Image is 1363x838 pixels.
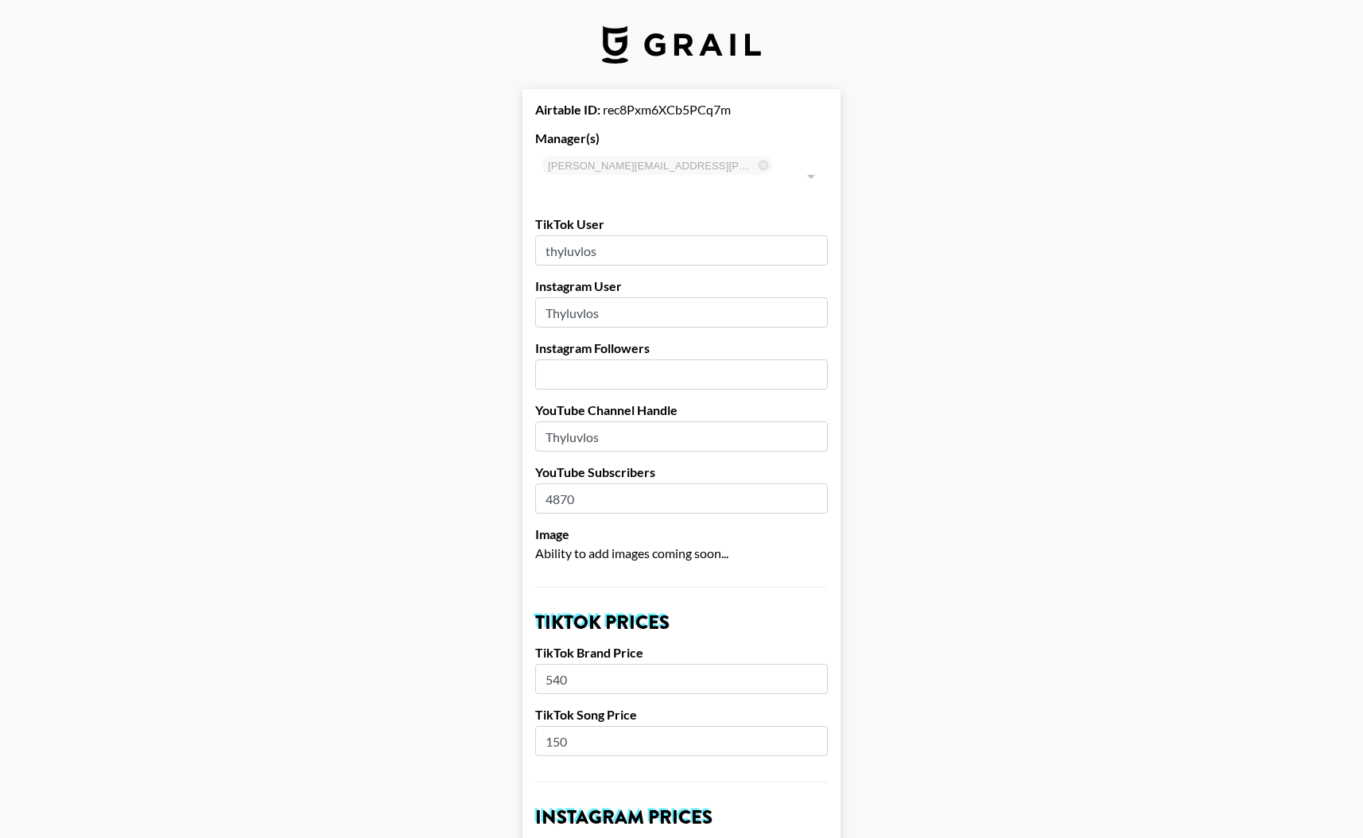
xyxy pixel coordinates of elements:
label: TikTok Song Price [535,707,828,723]
strong: Airtable ID: [535,102,600,117]
span: Ability to add images coming soon... [535,545,728,561]
label: Instagram Followers [535,340,828,356]
label: Manager(s) [535,130,828,146]
label: YouTube Subscribers [535,464,828,480]
label: YouTube Channel Handle [535,402,828,418]
label: Image [535,526,828,542]
img: Grail Talent Logo [602,25,761,64]
div: rec8Pxm6XCb5PCq7m [535,102,828,118]
h2: Instagram Prices [535,808,828,827]
label: Instagram User [535,278,828,294]
label: TikTok User [535,216,828,232]
label: TikTok Brand Price [535,645,828,661]
h2: TikTok Prices [535,613,828,632]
